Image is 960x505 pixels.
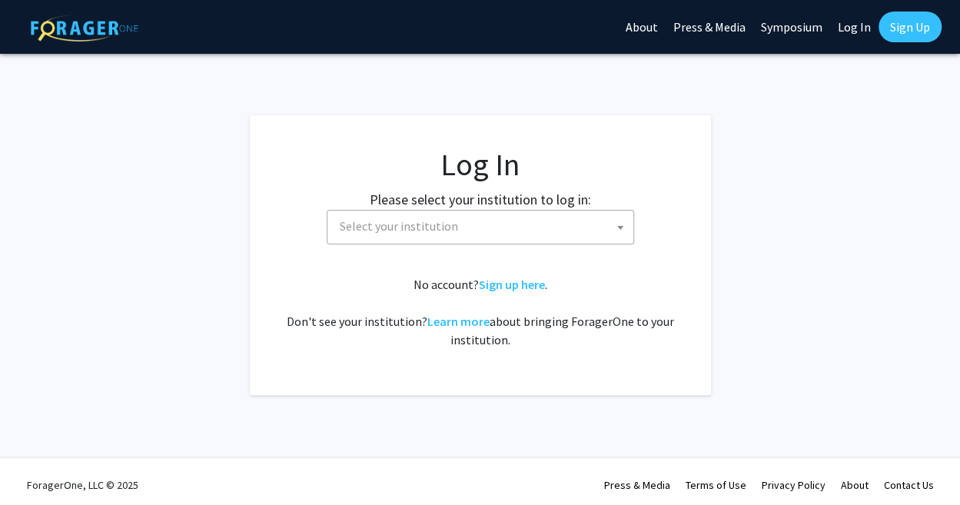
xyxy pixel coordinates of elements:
a: Sign Up [879,12,942,42]
a: Contact Us [884,478,934,492]
a: Sign up here [479,277,545,292]
div: No account? . Don't see your institution? about bringing ForagerOne to your institution. [281,275,680,349]
iframe: Chat [12,436,65,493]
a: About [841,478,869,492]
img: ForagerOne Logo [31,15,138,42]
a: Press & Media [604,478,670,492]
a: Learn more about bringing ForagerOne to your institution [427,314,490,329]
span: Select your institution [327,210,634,244]
a: Terms of Use [686,478,746,492]
span: Select your institution [334,211,633,242]
h1: Log In [281,146,680,183]
a: Privacy Policy [762,478,825,492]
span: Select your institution [340,218,458,234]
label: Please select your institution to log in: [370,189,591,210]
